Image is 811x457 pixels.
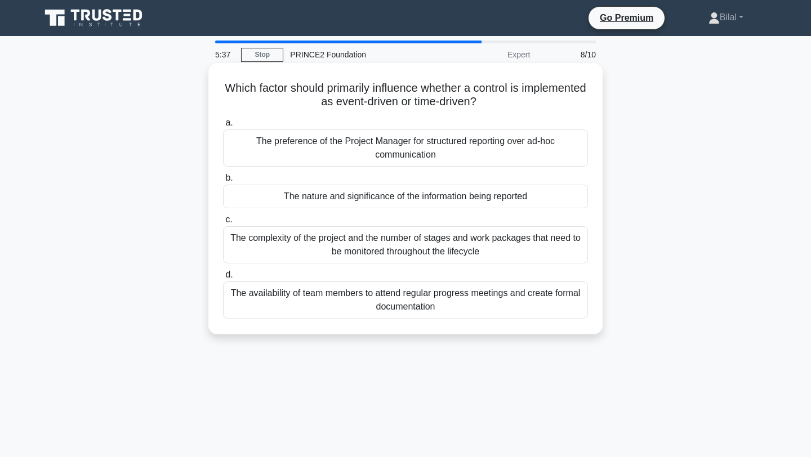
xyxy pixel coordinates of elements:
[283,43,438,66] div: PRINCE2 Foundation
[593,11,660,25] a: Go Premium
[208,43,241,66] div: 5:37
[241,48,283,62] a: Stop
[222,81,589,109] h5: Which factor should primarily influence whether a control is implemented as event-driven or time-...
[223,129,588,167] div: The preference of the Project Manager for structured reporting over ad-hoc communication
[223,185,588,208] div: The nature and significance of the information being reported
[223,281,588,319] div: The availability of team members to attend regular progress meetings and create formal documentation
[223,226,588,263] div: The complexity of the project and the number of stages and work packages that need to be monitore...
[681,6,770,29] a: Bilal
[225,118,233,127] span: a.
[537,43,603,66] div: 8/10
[225,270,233,279] span: d.
[438,43,537,66] div: Expert
[225,173,233,182] span: b.
[225,214,232,224] span: c.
